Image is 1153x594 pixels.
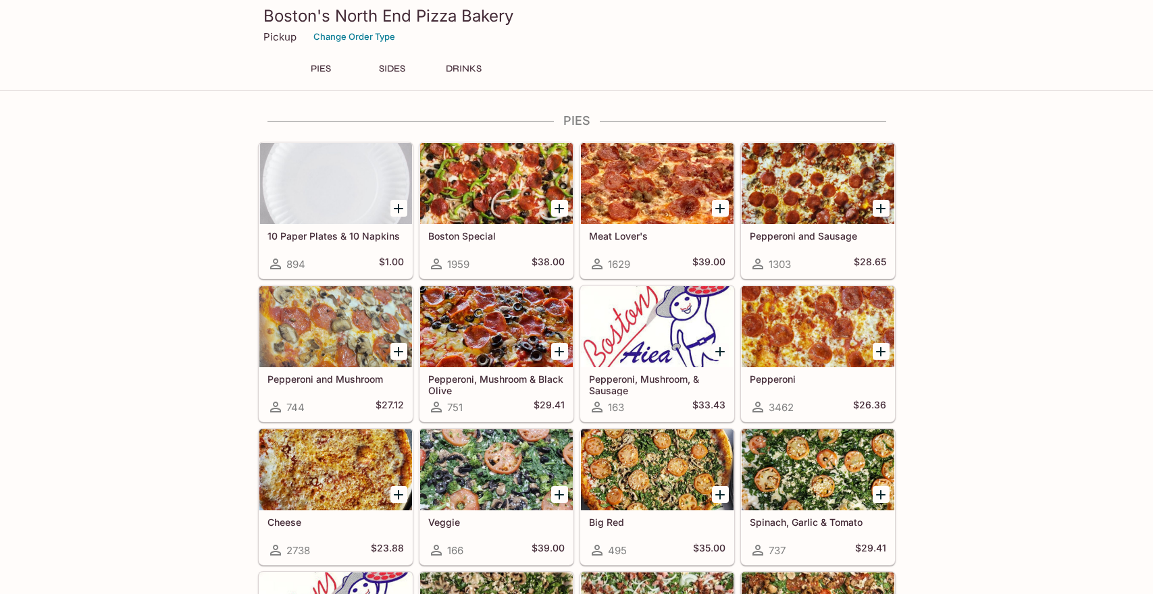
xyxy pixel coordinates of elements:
span: 744 [286,401,305,414]
div: Pepperoni, Mushroom, & Sausage [581,286,734,367]
span: 737 [769,544,786,557]
span: 894 [286,258,305,271]
h5: Spinach, Garlic & Tomato [750,516,886,528]
a: Big Red495$35.00 [580,429,734,565]
a: Pepperoni and Mushroom744$27.12 [259,286,413,422]
span: 3462 [769,401,794,414]
button: Add Spinach, Garlic & Tomato [873,486,890,503]
h5: 10 Paper Plates & 10 Napkins [267,230,404,242]
h5: $29.41 [534,399,565,415]
h5: $29.41 [855,542,886,558]
a: Pepperoni, Mushroom, & Sausage163$33.43 [580,286,734,422]
button: Add Meat Lover's [712,200,729,217]
button: Add Big Red [712,486,729,503]
h5: $1.00 [379,256,404,272]
h5: Pepperoni, Mushroom & Black Olive [428,373,565,396]
button: Add Cheese [390,486,407,503]
div: Veggie [420,429,573,510]
div: Pepperoni, Mushroom & Black Olive [420,286,573,367]
span: 2738 [286,544,310,557]
h5: $27.12 [376,399,404,415]
h5: Pepperoni and Sausage [750,230,886,242]
h5: $33.43 [692,399,725,415]
div: Cheese [259,429,412,510]
div: Big Red [581,429,734,510]
div: Boston Special [420,143,573,224]
a: Pepperoni, Mushroom & Black Olive751$29.41 [419,286,573,422]
button: PIES [290,59,351,78]
h5: $35.00 [693,542,725,558]
p: Pickup [263,30,297,43]
h5: Veggie [428,516,565,528]
div: Pepperoni and Mushroom [259,286,412,367]
span: 1629 [608,258,630,271]
button: Add Pepperoni, Mushroom, & Sausage [712,343,729,360]
a: Spinach, Garlic & Tomato737$29.41 [741,429,895,565]
span: 751 [447,401,463,414]
h5: $38.00 [532,256,565,272]
h5: Boston Special [428,230,565,242]
div: Pepperoni and Sausage [742,143,894,224]
button: DRINKS [434,59,494,78]
div: Meat Lover's [581,143,734,224]
a: Meat Lover's1629$39.00 [580,142,734,279]
button: Add Boston Special [551,200,568,217]
h5: Pepperoni, Mushroom, & Sausage [589,373,725,396]
span: 1959 [447,258,469,271]
h5: Big Red [589,516,725,528]
button: Add Veggie [551,486,568,503]
h5: $28.65 [854,256,886,272]
h5: Cheese [267,516,404,528]
a: 10 Paper Plates & 10 Napkins894$1.00 [259,142,413,279]
div: Spinach, Garlic & Tomato [742,429,894,510]
a: Pepperoni and Sausage1303$28.65 [741,142,895,279]
h5: $23.88 [371,542,404,558]
span: 1303 [769,258,791,271]
h5: Meat Lover's [589,230,725,242]
button: Add Pepperoni and Mushroom [390,343,407,360]
span: 163 [608,401,624,414]
button: SIDES [362,59,423,78]
button: Add 10 Paper Plates & 10 Napkins [390,200,407,217]
h5: Pepperoni [750,373,886,385]
div: 10 Paper Plates & 10 Napkins [259,143,412,224]
a: Pepperoni3462$26.36 [741,286,895,422]
button: Add Pepperoni [873,343,890,360]
button: Change Order Type [307,26,401,47]
a: Cheese2738$23.88 [259,429,413,565]
h4: PIES [258,113,896,128]
button: Add Pepperoni and Sausage [873,200,890,217]
a: Veggie166$39.00 [419,429,573,565]
div: Pepperoni [742,286,894,367]
span: 166 [447,544,463,557]
h5: $26.36 [853,399,886,415]
button: Add Pepperoni, Mushroom & Black Olive [551,343,568,360]
h5: Pepperoni and Mushroom [267,373,404,385]
a: Boston Special1959$38.00 [419,142,573,279]
span: 495 [608,544,627,557]
h3: Boston's North End Pizza Bakery [263,5,890,26]
h5: $39.00 [532,542,565,558]
h5: $39.00 [692,256,725,272]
